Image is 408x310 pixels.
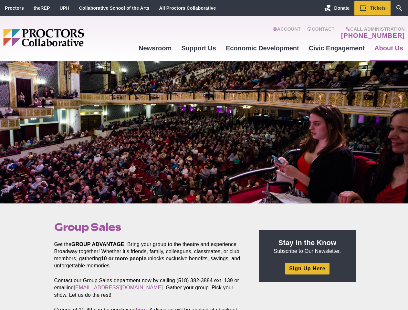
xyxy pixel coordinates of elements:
[278,239,337,247] strong: Stay in the Know
[391,1,408,15] a: Search
[176,39,221,57] a: Support Us
[54,241,244,269] p: Get the ! Bring your group to the theatre and experience Broadway together! Whether it’s friends,...
[267,238,348,255] p: Subscribe to Our Newsletter.
[79,5,150,11] a: Collaborative School of the Arts
[134,39,176,57] a: Newsroom
[60,5,69,11] a: UPH
[370,5,386,11] span: Tickets
[307,26,335,39] a: Contact
[3,29,134,46] img: Proctors logo
[221,39,304,57] a: Economic Development
[71,242,124,247] strong: GROUP ADVANTAGE
[354,1,391,15] a: Tickets
[5,5,24,11] a: Proctors
[54,277,244,298] p: Contact our Group Sales department now by calling (518) 382-3884 ext. 139 or emailing . Gather yo...
[34,5,50,11] a: theREP
[339,26,405,32] span: Call Administration
[304,39,370,57] a: Civic Engagement
[159,5,216,11] a: All Proctors Collaborative
[319,1,354,15] a: Donate
[334,5,350,11] span: Donate
[285,263,329,274] a: Sign Up Here
[273,26,301,39] a: Account
[370,39,408,57] a: About Us
[54,221,244,233] h1: Group Sales
[101,256,147,261] strong: 10 or more people
[341,32,405,39] a: [PHONE_NUMBER]
[74,285,163,290] a: [EMAIL_ADDRESS][DOMAIN_NAME]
